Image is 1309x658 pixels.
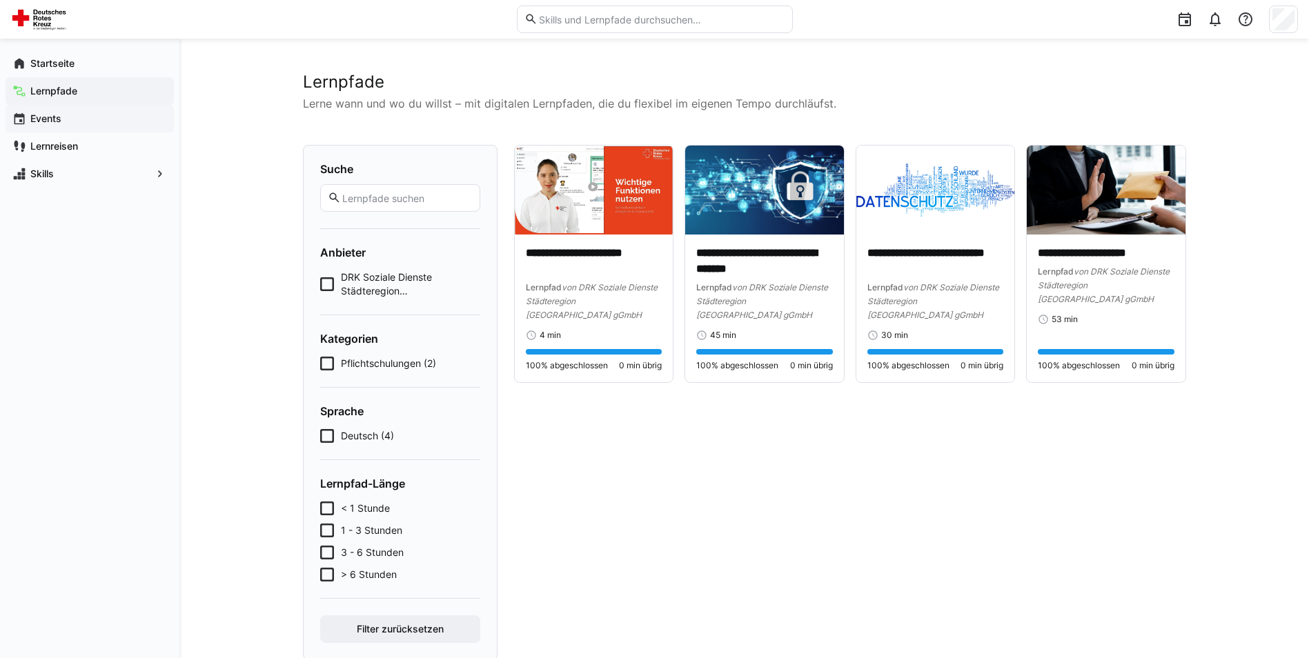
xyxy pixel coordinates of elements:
[696,360,778,371] span: 100% abgeschlossen
[685,146,844,235] img: image
[355,622,446,636] span: Filter zurücksetzen
[696,282,732,292] span: Lernpfad
[341,429,394,443] span: Deutsch (4)
[303,72,1186,92] h2: Lernpfade
[1038,266,1170,304] span: von DRK Soziale Dienste Städteregion [GEOGRAPHIC_DATA] gGmbH
[696,282,828,320] span: von DRK Soziale Dienste Städteregion [GEOGRAPHIC_DATA] gGmbH
[1027,146,1185,235] img: image
[867,282,903,292] span: Lernpfad
[303,95,1186,112] p: Lerne wann und wo du willst – mit digitalen Lernpfaden, die du flexibel im eigenen Tempo durchläu...
[540,330,561,341] span: 4 min
[526,282,658,320] span: von DRK Soziale Dienste Städteregion [GEOGRAPHIC_DATA] gGmbH
[790,360,833,371] span: 0 min übrig
[538,13,785,26] input: Skills und Lernpfade durchsuchen…
[341,192,472,204] input: Lernpfade suchen
[526,282,562,292] span: Lernpfad
[1052,314,1078,325] span: 53 min
[341,270,480,298] span: DRK Soziale Dienste Städteregion [GEOGRAPHIC_DATA] gGmbH (4)
[1038,360,1120,371] span: 100% abgeschlossen
[320,246,480,259] h4: Anbieter
[619,360,662,371] span: 0 min übrig
[341,524,402,537] span: 1 - 3 Stunden
[867,360,949,371] span: 100% abgeschlossen
[515,146,673,235] img: image
[1038,266,1074,277] span: Lernpfad
[320,477,480,490] h4: Lernpfad-Länge
[341,568,397,581] span: > 6 Stunden
[320,615,480,643] button: Filter zurücksetzen
[961,360,1003,371] span: 0 min übrig
[341,546,404,559] span: 3 - 6 Stunden
[710,330,736,341] span: 45 min
[867,282,999,320] span: von DRK Soziale Dienste Städteregion [GEOGRAPHIC_DATA] gGmbH
[320,162,480,176] h4: Suche
[320,404,480,418] h4: Sprache
[341,357,436,370] span: Pflichtschulungen (2)
[1132,360,1174,371] span: 0 min übrig
[856,146,1015,235] img: image
[881,330,908,341] span: 30 min
[320,332,480,346] h4: Kategorien
[526,360,608,371] span: 100% abgeschlossen
[341,501,390,515] span: < 1 Stunde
